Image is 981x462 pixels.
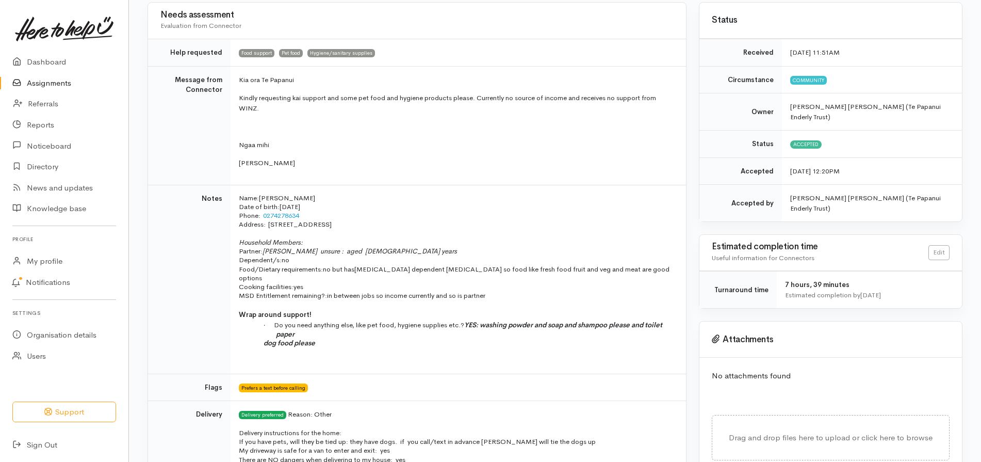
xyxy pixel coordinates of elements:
[239,158,674,168] p: [PERSON_NAME]
[148,66,231,185] td: Message from Connector
[148,185,231,374] td: Notes
[239,49,274,57] span: Food support
[790,140,822,149] span: Accepted
[785,290,950,300] div: Estimated completion by
[729,433,933,442] span: Drag and drop files here to upload or click here to browse
[699,131,782,158] td: Status
[790,167,840,176] time: [DATE] 12:20PM
[274,321,464,329] span: Do you need anything else, like pet food, hygiene supplies etc.?
[699,93,782,131] td: Owner
[323,265,354,274] span: no but has
[239,265,674,283] p: [MEDICAL_DATA] dependent [MEDICAL_DATA] so food like fresh food fruit and veg and meat are good o...
[239,75,674,85] p: Kia ora Te Papanui
[239,238,303,247] span: Household Members:
[239,140,674,150] p: Ngaa mihi
[148,39,231,67] td: Help requested
[239,282,293,291] span: Cooking facilities:
[239,202,280,211] span: Date of birth:
[293,282,303,291] span: yes
[699,272,777,309] td: Turnaround time
[264,321,274,329] span: ·
[860,291,881,299] time: [DATE]
[239,220,674,229] p: [STREET_ADDRESS]
[239,194,259,202] span: Name:
[699,66,782,93] td: Circumstance
[239,220,266,229] span: Address:
[782,185,962,222] td: [PERSON_NAME] [PERSON_NAME] (Te Papanui Enderly Trust)
[928,245,950,260] a: Edit
[239,93,674,113] p: Kindly requesting kai support and some pet food and hygiene products please. Currently no source ...
[790,48,840,57] time: [DATE] 11:51AM
[790,76,827,84] span: Community
[263,247,457,256] i: [PERSON_NAME] unsure : aged [DEMOGRAPHIC_DATA] years
[712,370,950,382] p: No attachments found
[327,291,485,300] span: in between jobs so income currently and so is partner
[12,402,116,423] button: Support
[264,339,315,347] span: dog food please
[712,15,950,25] h3: Status
[712,253,814,262] span: Useful information for Connectors
[239,384,308,392] span: Prefers a text before calling
[790,102,941,121] span: [PERSON_NAME] [PERSON_NAME] (Te Papanui Enderly Trust)
[239,291,327,300] span: MSD Entitlement remaining?:
[12,232,116,246] h6: Profile
[699,157,782,185] td: Accepted
[699,185,782,222] td: Accepted by
[307,49,375,57] span: Hygiene/sanitary supplies
[160,10,674,20] h3: Needs assessment
[239,211,260,220] span: Phone:
[239,247,457,256] span: Partner:
[239,256,289,264] span: Dependent/s:no
[276,321,662,338] span: YES: washing powder and soap and shampoo please and toilet paper
[699,39,782,67] td: Received
[12,306,116,320] h6: Settings
[239,265,323,274] span: Food/Dietary requirements:
[785,280,849,289] span: 7 hours, 39 minutes
[288,410,332,419] span: Reason: Other
[160,21,241,30] span: Evaluation from Connector
[712,242,928,252] h3: Estimated completion time
[148,374,231,401] td: Flags
[279,49,303,57] span: Pet food
[280,202,300,211] span: [DATE]
[239,411,286,419] span: Delivery preferred
[259,194,315,202] span: [PERSON_NAME]
[712,334,950,345] h3: Attachments
[263,211,299,220] a: 0274278634
[239,310,312,319] span: Wrap around support!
